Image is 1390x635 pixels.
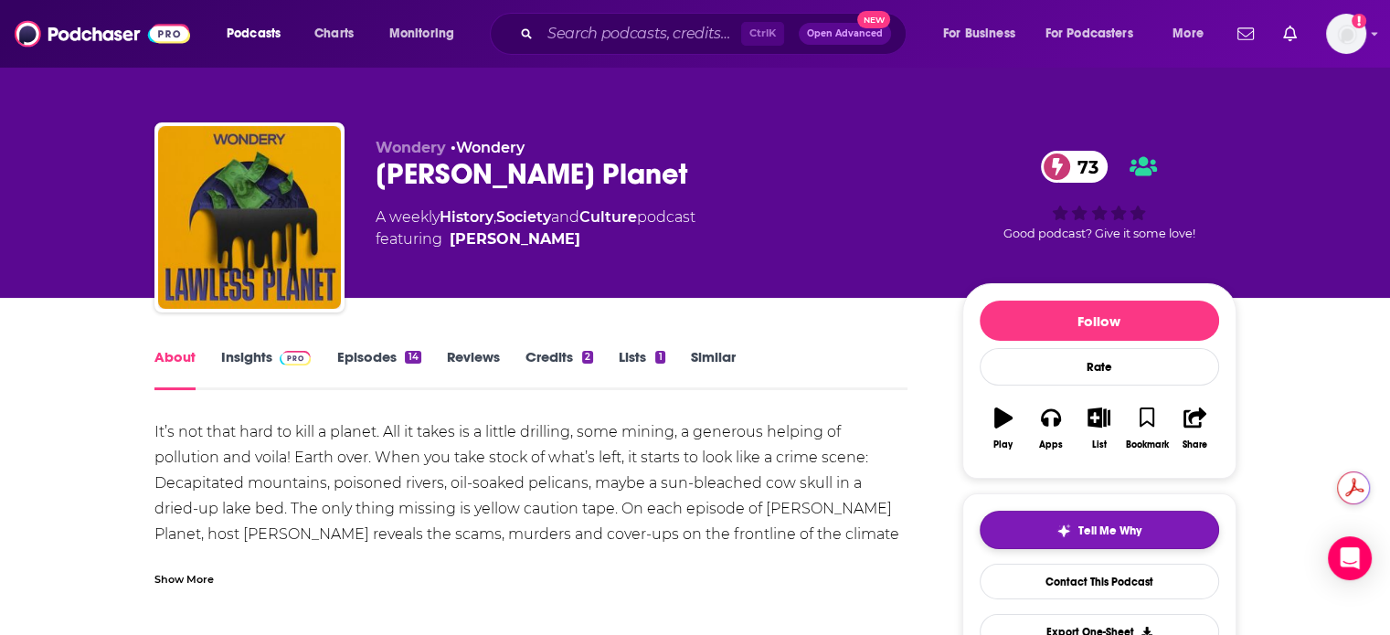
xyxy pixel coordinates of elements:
button: open menu [1160,19,1226,48]
img: Podchaser Pro [280,351,312,365]
button: Apps [1027,396,1075,461]
button: open menu [930,19,1038,48]
div: Bookmark [1125,439,1168,450]
div: Play [993,439,1013,450]
span: Podcasts [227,21,281,47]
a: Society [496,208,551,226]
a: InsightsPodchaser Pro [221,348,312,390]
div: 73Good podcast? Give it some love! [962,139,1236,252]
button: Follow [980,301,1219,341]
a: Show notifications dropdown [1276,18,1304,49]
a: About [154,348,196,390]
button: List [1075,396,1122,461]
img: User Profile [1326,14,1366,54]
a: Charts [302,19,365,48]
a: Lists1 [619,348,664,390]
a: Credits2 [525,348,593,390]
div: 2 [582,351,593,364]
a: 73 [1041,151,1108,183]
div: Share [1183,439,1207,450]
span: For Business [943,21,1015,47]
button: Show profile menu [1326,14,1366,54]
span: More [1172,21,1204,47]
span: Tell Me Why [1078,524,1141,538]
div: List [1092,439,1107,450]
span: featuring [376,228,695,250]
span: Logged in as lexiemichel [1326,14,1366,54]
div: 14 [405,351,420,364]
button: open menu [1034,19,1160,48]
span: For Podcasters [1045,21,1133,47]
span: Charts [314,21,354,47]
a: Zach Goldbaum [450,228,580,250]
a: Culture [579,208,637,226]
span: Open Advanced [807,29,883,38]
span: • [451,139,525,156]
div: 1 [655,351,664,364]
div: Search podcasts, credits, & more... [507,13,924,55]
span: , [493,208,496,226]
div: Open Intercom Messenger [1328,536,1372,580]
a: Contact This Podcast [980,564,1219,599]
button: Play [980,396,1027,461]
button: Share [1171,396,1218,461]
img: Podchaser - Follow, Share and Rate Podcasts [15,16,190,51]
img: tell me why sparkle [1056,524,1071,538]
button: open menu [214,19,304,48]
a: Reviews [447,348,500,390]
button: Open AdvancedNew [799,23,891,45]
input: Search podcasts, credits, & more... [540,19,741,48]
a: Show notifications dropdown [1230,18,1261,49]
a: Wondery [456,139,525,156]
span: Good podcast? Give it some love! [1003,227,1195,240]
svg: Add a profile image [1352,14,1366,28]
a: History [440,208,493,226]
span: Wondery [376,139,446,156]
button: open menu [377,19,478,48]
a: Similar [691,348,736,390]
div: Rate [980,348,1219,386]
img: Lawless Planet [158,126,341,309]
span: and [551,208,579,226]
div: Apps [1039,439,1063,450]
span: Monitoring [389,21,454,47]
div: A weekly podcast [376,206,695,250]
span: 73 [1059,151,1108,183]
span: New [857,11,890,28]
button: Bookmark [1123,396,1171,461]
button: tell me why sparkleTell Me Why [980,511,1219,549]
a: Episodes14 [336,348,420,390]
span: Ctrl K [741,22,784,46]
